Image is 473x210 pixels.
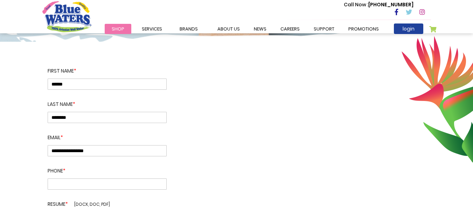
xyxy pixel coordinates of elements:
a: News [247,24,273,34]
label: Phone [48,156,167,178]
span: Services [142,26,162,32]
a: about us [210,24,247,34]
span: Shop [112,26,124,32]
span: Call Now : [344,1,368,8]
a: Promotions [341,24,386,34]
label: Email [48,123,167,145]
img: career-intro-leaves.png [401,36,473,163]
label: First name [48,67,167,79]
a: store logo [42,1,91,32]
span: [docx, doc, pdf] [74,201,110,207]
a: support [307,24,341,34]
label: Last Name [48,90,167,112]
a: login [394,23,423,34]
a: careers [273,24,307,34]
span: Brands [180,26,198,32]
p: [PHONE_NUMBER] [344,1,413,8]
